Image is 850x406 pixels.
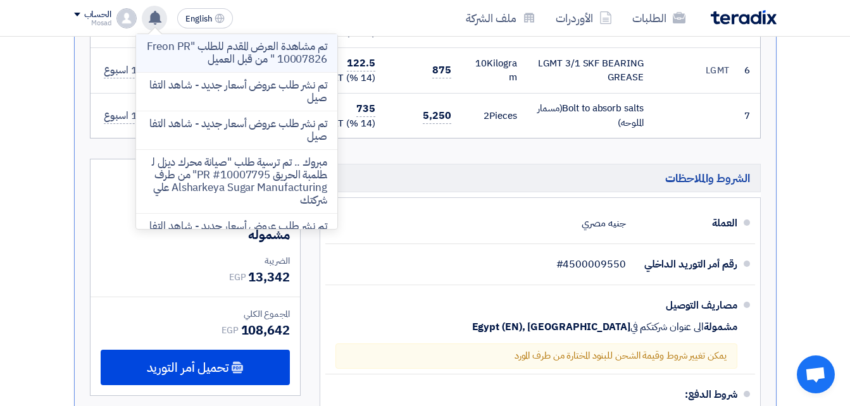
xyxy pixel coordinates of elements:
[104,108,147,124] span: 1-2 اسبوع
[636,249,737,280] div: رقم أمر التوريد الداخلي
[740,93,760,138] td: 7
[146,118,327,143] p: تم نشر طلب عروض أسعار جديد - شاهد التفاصيل
[711,10,777,25] img: Teradix logo
[472,321,630,333] span: Egypt (EN), [GEOGRAPHIC_DATA]
[335,343,737,369] div: يمكن تغيير شروط وقيمة الشحن للبنود المختارة من طرف المورد
[74,20,111,27] div: Mosad
[582,211,625,235] div: جنيه مصري
[248,268,289,286] span: 13,342
[461,93,527,138] td: Pieces
[654,48,740,94] td: LGMT
[432,63,451,78] span: 875
[704,321,737,333] span: مشمولة
[185,15,212,23] span: English
[475,56,487,70] span: 10
[320,164,761,192] h5: الشروط والملاحظات
[461,48,527,94] td: Kilogram
[546,3,622,33] a: الأوردرات
[116,8,137,28] img: profile_test.png
[84,9,111,20] div: الحساب
[101,254,290,268] div: الضريبة
[356,101,375,117] span: 735
[241,321,290,340] span: 108,642
[146,79,327,104] p: تم نشر طلب عروض أسعار جديد - شاهد التفاصيل
[101,212,290,225] div: تكلفه التوصيل
[797,355,835,393] div: Open chat
[622,3,696,33] a: الطلبات
[101,307,290,321] div: المجموع الكلي
[423,108,451,124] span: 5,250
[229,271,246,284] span: EGP
[248,225,289,244] span: مشموله
[146,220,327,245] p: تم نشر طلب عروض أسعار جديد - شاهد التفاصيل
[104,63,147,78] span: 1-2 اسبوع
[101,169,290,183] div: المجموع الجزئي
[537,101,644,130] div: Bolt to absorb salts(مسمار الملوحه)
[177,8,233,28] button: English
[537,56,644,85] div: LGMT 3/1 SKF BEARING GREASE
[556,258,626,271] span: #4500009550
[222,324,239,337] span: EGP
[740,48,760,94] td: 6
[630,321,704,333] span: الى عنوان شركتكم في
[484,109,489,123] span: 2
[320,71,375,85] div: (14 %) VAT
[636,290,737,321] div: مصاريف التوصيل
[320,116,375,131] div: (14 %) VAT
[146,40,327,66] p: تم مشاهدة العرض المقدم للطلب "Freon PR 10007826 " من قبل العميل
[147,362,228,373] span: تحميل أمر التوريد
[347,56,375,71] span: 122.5
[456,3,546,33] a: ملف الشركة
[146,156,327,207] p: مبروك .. تم ترسية طلب "صيانة محرك ديزل لطلمبة الحريق PR #10007795" من طرف Alsharkeya Sugar Manufa...
[636,208,737,238] div: العملة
